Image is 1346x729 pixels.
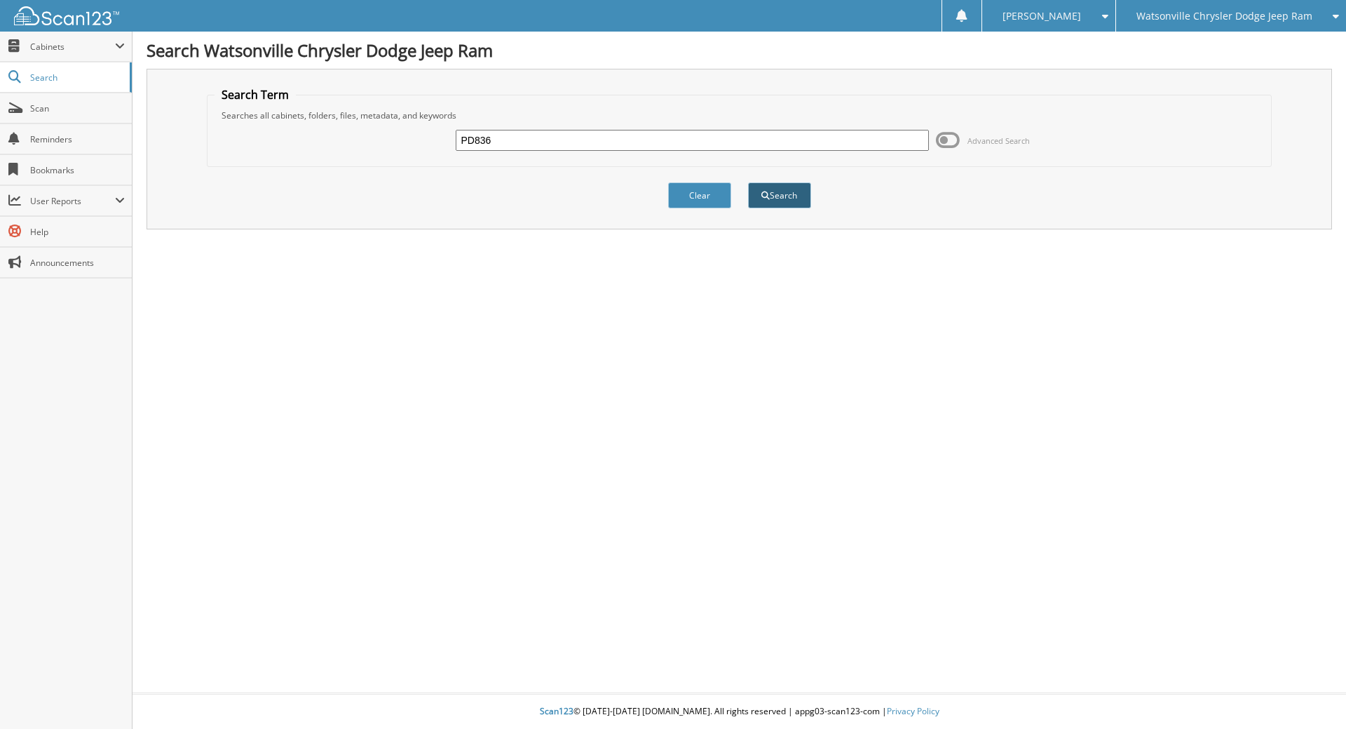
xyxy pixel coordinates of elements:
[147,39,1332,62] h1: Search Watsonville Chrysler Dodge Jeep Ram
[30,133,125,145] span: Reminders
[540,705,573,717] span: Scan123
[30,257,125,269] span: Announcements
[30,226,125,238] span: Help
[215,87,296,102] legend: Search Term
[30,102,125,114] span: Scan
[967,135,1030,146] span: Advanced Search
[30,72,123,83] span: Search
[14,6,119,25] img: scan123-logo-white.svg
[30,195,115,207] span: User Reports
[215,109,1265,121] div: Searches all cabinets, folders, files, metadata, and keywords
[1136,12,1312,20] span: Watsonville Chrysler Dodge Jeep Ram
[1276,662,1346,729] iframe: Chat Widget
[30,164,125,176] span: Bookmarks
[132,695,1346,729] div: © [DATE]-[DATE] [DOMAIN_NAME]. All rights reserved | appg03-scan123-com |
[887,705,939,717] a: Privacy Policy
[1002,12,1081,20] span: [PERSON_NAME]
[668,182,731,208] button: Clear
[748,182,811,208] button: Search
[30,41,115,53] span: Cabinets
